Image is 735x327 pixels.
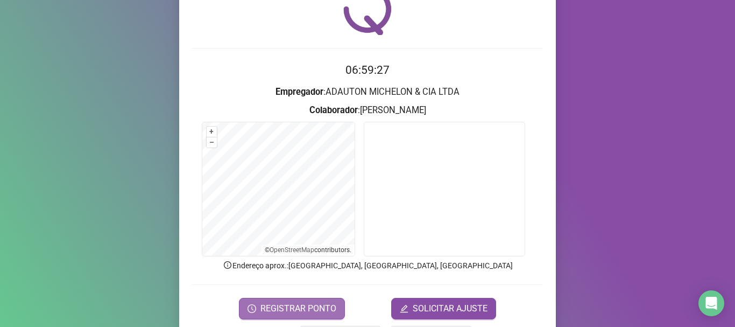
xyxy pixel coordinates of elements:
time: 06:59:27 [345,64,390,76]
strong: Empregador [275,87,323,97]
li: © contributors. [265,246,351,254]
span: REGISTRAR PONTO [260,302,336,315]
h3: : [PERSON_NAME] [192,103,543,117]
span: edit [400,304,408,313]
span: SOLICITAR AJUSTE [413,302,487,315]
button: + [207,127,217,137]
strong: Colaborador [309,105,358,115]
span: info-circle [223,260,232,270]
div: Open Intercom Messenger [698,290,724,316]
span: clock-circle [248,304,256,313]
button: – [207,137,217,148]
h3: : ADAUTON MICHELON & CIA LTDA [192,85,543,99]
a: OpenStreetMap [270,246,314,254]
button: REGISTRAR PONTO [239,298,345,319]
button: editSOLICITAR AJUSTE [391,298,496,319]
p: Endereço aprox. : [GEOGRAPHIC_DATA], [GEOGRAPHIC_DATA], [GEOGRAPHIC_DATA] [192,260,543,272]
